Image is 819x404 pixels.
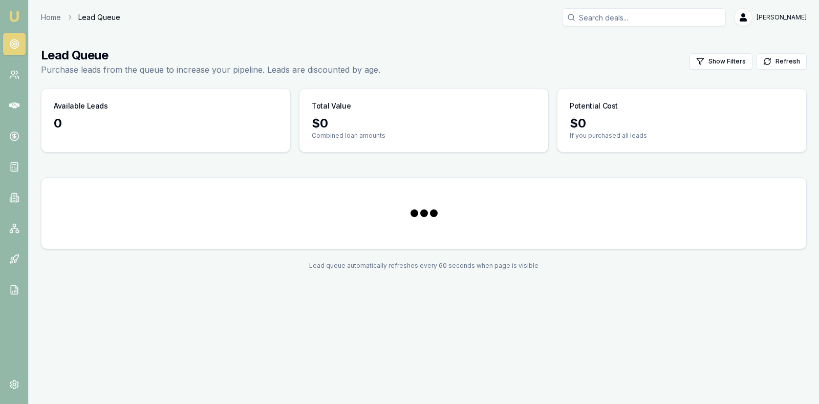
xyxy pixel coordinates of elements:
button: Refresh [757,53,807,70]
span: Lead Queue [78,12,120,23]
div: $ 0 [312,115,536,132]
div: Lead queue automatically refreshes every 60 seconds when page is visible [41,262,807,270]
button: Show Filters [689,53,752,70]
div: 0 [54,115,278,132]
span: [PERSON_NAME] [757,13,807,22]
nav: breadcrumb [41,12,120,23]
p: If you purchased all leads [570,132,794,140]
h3: Total Value [312,101,351,111]
input: Search deals [562,8,726,27]
p: Purchase leads from the queue to increase your pipeline. Leads are discounted by age. [41,63,380,76]
div: $ 0 [570,115,794,132]
p: Combined loan amounts [312,132,536,140]
h3: Available Leads [54,101,108,111]
h3: Potential Cost [570,101,618,111]
a: Home [41,12,61,23]
h1: Lead Queue [41,47,380,63]
img: emu-icon-u.png [8,10,20,23]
